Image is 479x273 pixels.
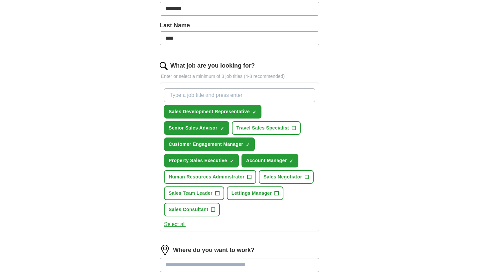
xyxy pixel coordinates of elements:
[232,121,301,135] button: Travel Sales Specialist
[169,125,218,132] span: Senior Sales Advisor
[164,88,315,102] input: Type a job title and press enter
[160,245,170,255] img: location.png
[164,203,220,216] button: Sales Consultant
[164,170,256,184] button: Human Resources Administrator
[169,173,244,180] span: Human Resources Administrator
[160,62,168,70] img: search.png
[164,121,229,135] button: Senior Sales Advisor✓
[241,154,299,167] button: Account Manager✓
[169,206,208,213] span: Sales Consultant
[230,158,234,164] span: ✓
[289,158,293,164] span: ✓
[237,125,289,132] span: Travel Sales Specialist
[164,154,239,167] button: Property Sales Executive✓
[170,61,255,70] label: What job are you looking for?
[227,186,284,200] button: Lettings Manager
[160,21,319,30] label: Last Name
[164,186,224,200] button: Sales Team Leader
[246,142,250,147] span: ✓
[173,246,254,255] label: Where do you want to work?
[164,137,255,151] button: Customer Engagement Manager✓
[169,157,227,164] span: Property Sales Executive
[232,190,272,197] span: Lettings Manager
[246,157,287,164] span: Account Manager
[169,190,213,197] span: Sales Team Leader
[252,110,256,115] span: ✓
[263,173,302,180] span: Sales Negotiator
[259,170,314,184] button: Sales Negotiator
[164,105,261,119] button: Sales Development Representative✓
[169,108,250,115] span: Sales Development Representative
[220,126,224,131] span: ✓
[169,141,243,148] span: Customer Engagement Manager
[164,220,186,228] button: Select all
[160,73,319,80] p: Enter or select a minimum of 3 job titles (4-8 recommended)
